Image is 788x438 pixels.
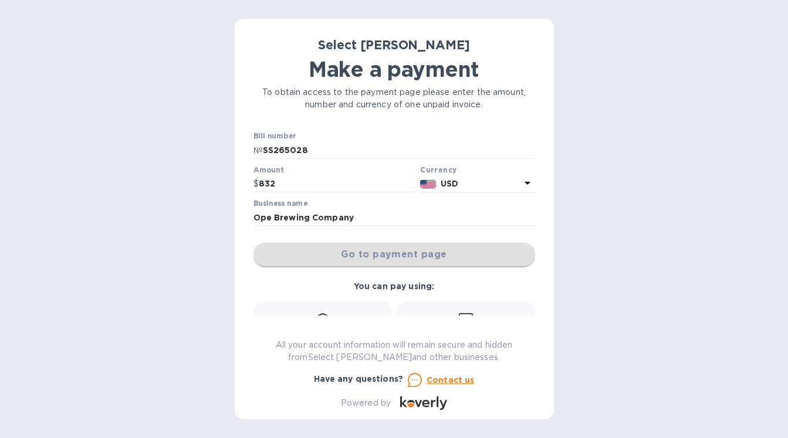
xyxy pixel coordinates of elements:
label: Bill number [253,133,296,140]
b: USD [441,179,458,188]
label: Business name [253,201,307,208]
u: Contact us [427,375,475,385]
b: Select [PERSON_NAME] [318,38,471,52]
p: To obtain access to the payment page please enter the amount, number and currency of one unpaid i... [253,86,535,111]
b: Currency [420,165,456,174]
p: All your account information will remain secure and hidden from Select [PERSON_NAME] and other bu... [253,339,535,364]
p: № [253,144,263,157]
img: USD [420,180,436,188]
b: Have any questions? [314,374,404,383]
p: $ [253,178,259,190]
input: 0.00 [259,175,416,193]
label: Amount [253,167,283,174]
h1: Make a payment [253,57,535,82]
p: Powered by [341,397,391,409]
b: You can pay using: [354,281,434,291]
input: Enter bill number [263,141,535,159]
input: Enter business name [253,209,535,226]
